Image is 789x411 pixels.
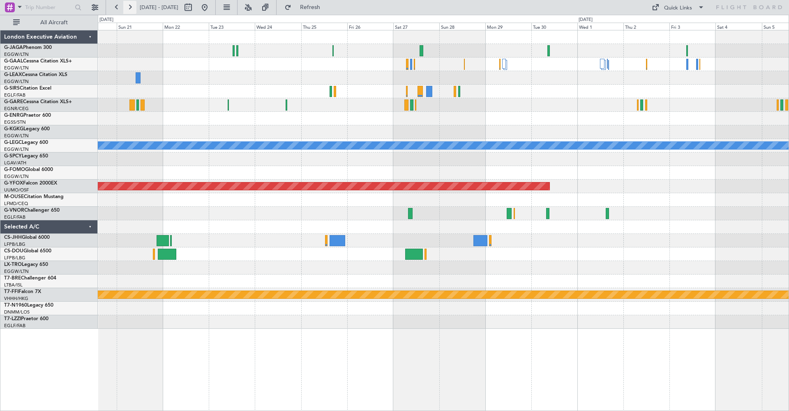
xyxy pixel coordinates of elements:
a: CS-JHHGlobal 6000 [4,235,50,240]
a: T7-FFIFalcon 7X [4,289,41,294]
div: Thu 2 [623,23,669,30]
span: G-FOMO [4,167,25,172]
div: Sun 21 [117,23,163,30]
a: EGGW/LTN [4,268,29,275]
div: [DATE] [99,16,113,23]
div: Tue 23 [209,23,255,30]
a: G-SIRSCitation Excel [4,86,51,91]
a: LGAV/ATH [4,160,26,166]
a: EGGW/LTN [4,146,29,152]
a: T7-BREChallenger 604 [4,276,56,281]
span: LX-TRO [4,262,22,267]
div: Sat 27 [393,23,439,30]
a: LX-TROLegacy 650 [4,262,48,267]
a: G-VNORChallenger 650 [4,208,60,213]
span: G-LEAX [4,72,22,77]
span: Refresh [293,5,328,10]
button: All Aircraft [9,16,89,29]
span: [DATE] - [DATE] [140,4,178,11]
a: G-KGKGLegacy 600 [4,127,50,132]
span: All Aircraft [21,20,87,25]
a: G-ENRGPraetor 600 [4,113,51,118]
span: CS-DOU [4,249,23,254]
div: Wed 1 [577,23,623,30]
a: CS-DOUGlobal 6500 [4,249,51,254]
a: EGLF/FAB [4,92,25,98]
span: G-VNOR [4,208,24,213]
span: G-SPCY [4,154,22,159]
span: CS-JHH [4,235,22,240]
a: LFPB/LBG [4,241,25,247]
a: G-SPCYLegacy 650 [4,154,48,159]
span: G-SIRS [4,86,20,91]
button: Quick Links [648,1,708,14]
a: EGGW/LTN [4,173,29,180]
span: G-ENRG [4,113,23,118]
a: G-GAALCessna Citation XLS+ [4,59,72,64]
a: G-JAGAPhenom 300 [4,45,52,50]
div: Sat 4 [715,23,761,30]
div: Thu 25 [301,23,347,30]
div: Fri 26 [347,23,393,30]
div: Quick Links [664,4,692,12]
a: G-YFOXFalcon 2000EX [4,181,57,186]
a: VHHH/HKG [4,296,28,302]
input: Trip Number [25,1,72,14]
a: EGGW/LTN [4,79,29,85]
span: T7-N1960 [4,303,27,308]
button: Refresh [281,1,330,14]
a: EGGW/LTN [4,133,29,139]
div: Fri 3 [669,23,715,30]
div: Sun 28 [439,23,485,30]
a: G-GARECessna Citation XLS+ [4,99,72,104]
span: G-KGKG [4,127,23,132]
a: EGSS/STN [4,119,26,125]
span: T7-LZZI [4,316,21,321]
a: EGLF/FAB [4,323,25,329]
a: T7-N1960Legacy 650 [4,303,53,308]
a: EGGW/LTN [4,51,29,58]
a: DNMM/LOS [4,309,30,315]
a: T7-LZZIPraetor 600 [4,316,48,321]
a: EGNR/CEG [4,106,29,112]
div: Wed 24 [255,23,301,30]
div: Mon 29 [485,23,531,30]
div: [DATE] [579,16,593,23]
span: M-OUSE [4,194,24,199]
a: LFPB/LBG [4,255,25,261]
a: M-OUSECitation Mustang [4,194,64,199]
span: G-YFOX [4,181,23,186]
span: G-LEGC [4,140,22,145]
span: G-GAAL [4,59,23,64]
span: G-GARE [4,99,23,104]
span: T7-FFI [4,289,18,294]
a: EGLF/FAB [4,214,25,220]
div: Tue 30 [531,23,577,30]
a: LTBA/ISL [4,282,23,288]
a: UUMO/OSF [4,187,29,193]
a: EGGW/LTN [4,65,29,71]
span: G-JAGA [4,45,23,50]
a: G-LEGCLegacy 600 [4,140,48,145]
div: Mon 22 [163,23,209,30]
a: G-LEAXCessna Citation XLS [4,72,67,77]
a: G-FOMOGlobal 6000 [4,167,53,172]
a: LFMD/CEQ [4,201,28,207]
span: T7-BRE [4,276,21,281]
